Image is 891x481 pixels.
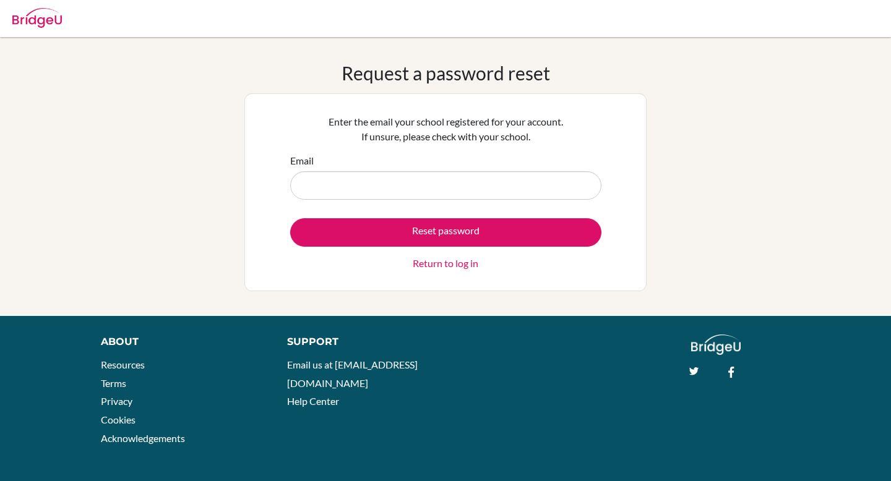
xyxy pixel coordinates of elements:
[287,359,418,389] a: Email us at [EMAIL_ADDRESS][DOMAIN_NAME]
[287,395,339,407] a: Help Center
[101,334,259,349] div: About
[287,334,433,349] div: Support
[691,334,741,355] img: logo_white@2x-f4f0deed5e89b7ecb1c2cc34c3e3d731f90f0f143d5ea2071677605dd97b5244.png
[101,395,132,407] a: Privacy
[12,8,62,28] img: Bridge-U
[101,377,126,389] a: Terms
[342,62,550,84] h1: Request a password reset
[101,359,145,370] a: Resources
[290,218,601,247] button: Reset password
[290,114,601,144] p: Enter the email your school registered for your account. If unsure, please check with your school.
[413,256,478,271] a: Return to log in
[290,153,314,168] label: Email
[101,414,136,425] a: Cookies
[101,432,185,444] a: Acknowledgements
